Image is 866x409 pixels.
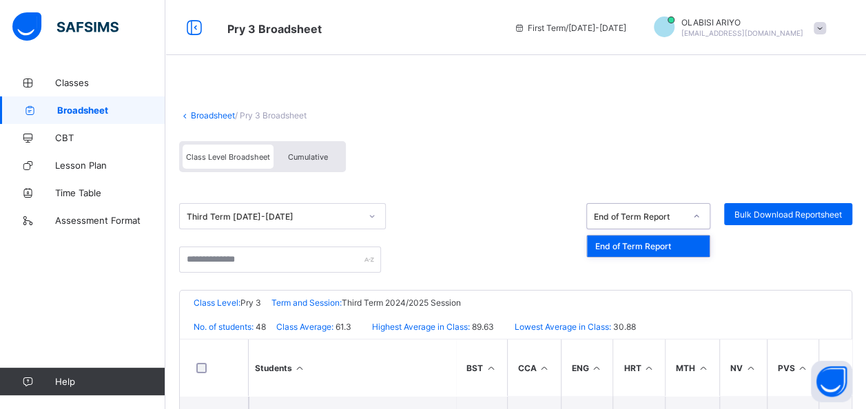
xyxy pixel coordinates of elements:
[539,363,550,373] i: Sort in Ascending Order
[587,235,710,257] div: End of Term Report
[227,22,322,36] span: Class Arm Broadsheet
[55,187,165,198] span: Time Table
[254,322,266,332] span: 48
[681,29,803,37] span: [EMAIL_ADDRESS][DOMAIN_NAME]
[681,17,803,28] span: OLABISI ARIYO
[514,23,626,33] span: session/term information
[734,209,842,220] span: Bulk Download Reportsheet
[372,322,470,332] span: Highest Average in Class:
[194,297,240,308] span: Class Level:
[240,297,261,308] span: Pry 3
[594,211,685,222] div: End of Term Report
[191,110,235,120] a: Broadsheet
[276,322,333,332] span: Class Average:
[333,322,351,332] span: 61.3
[507,339,561,396] th: CCA
[55,215,165,226] span: Assessment Format
[561,339,613,396] th: ENG
[811,361,852,402] button: Open asap
[697,363,709,373] i: Sort in Ascending Order
[719,339,767,396] th: NV
[485,363,497,373] i: Sort in Ascending Order
[612,339,665,396] th: HRT
[515,322,611,332] span: Lowest Average in Class:
[249,339,455,396] th: Students
[55,160,165,171] span: Lesson Plan
[745,363,756,373] i: Sort in Ascending Order
[186,152,270,162] span: Class Level Broadsheet
[12,12,118,41] img: safsims
[643,363,654,373] i: Sort in Ascending Order
[55,77,165,88] span: Classes
[271,297,342,308] span: Term and Session:
[611,322,636,332] span: 30.88
[187,211,360,222] div: Third Term [DATE]-[DATE]
[767,339,819,396] th: PVS
[55,376,165,387] span: Help
[455,339,507,396] th: BST
[55,132,165,143] span: CBT
[818,339,865,396] th: RS
[57,105,165,116] span: Broadsheet
[342,297,461,308] span: Third Term 2024/2025 Session
[591,363,603,373] i: Sort in Ascending Order
[194,322,254,332] span: No. of students:
[665,339,719,396] th: MTH
[797,363,809,373] i: Sort in Ascending Order
[640,17,833,39] div: OLABISIARIYO
[470,322,494,332] span: 89.63
[235,110,307,120] span: / Pry 3 Broadsheet
[288,152,328,162] span: Cumulative
[294,363,306,373] i: Sort Ascending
